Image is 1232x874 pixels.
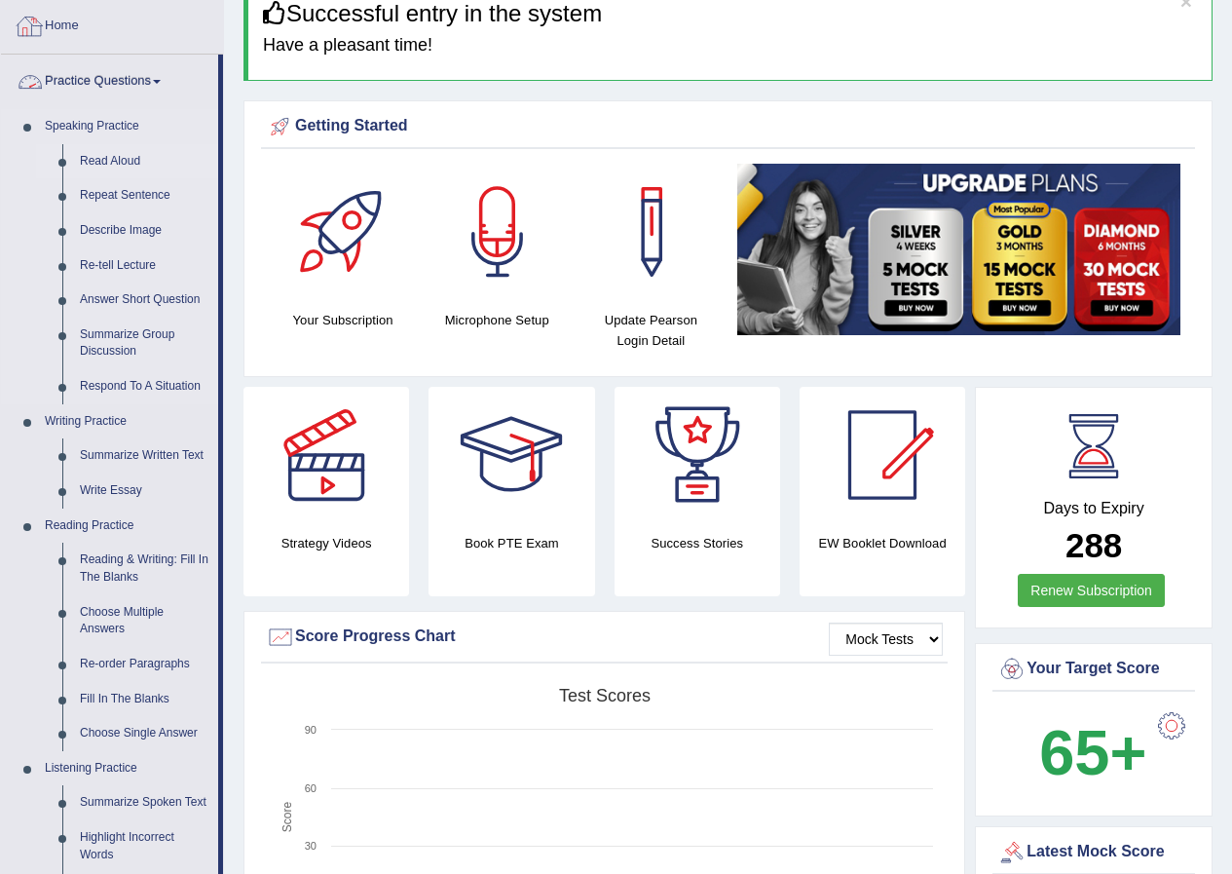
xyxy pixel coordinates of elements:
a: Repeat Sentence [71,178,218,213]
text: 30 [305,840,317,852]
div: Latest Mock Score [997,838,1190,867]
a: Re-order Paragraphs [71,647,218,682]
tspan: Score [280,802,294,833]
h4: EW Booklet Download [800,533,965,553]
a: Answer Short Question [71,283,218,318]
text: 90 [305,724,317,736]
img: small5.jpg [737,164,1180,335]
a: Practice Questions [1,55,218,103]
a: Read Aloud [71,144,218,179]
div: Your Target Score [997,655,1190,684]
a: Summarize Spoken Text [71,785,218,820]
b: 288 [1065,526,1122,564]
a: Describe Image [71,213,218,248]
a: Choose Single Answer [71,716,218,751]
a: Summarize Group Discussion [71,318,218,369]
a: Highlight Incorrect Words [71,820,218,872]
h4: Microphone Setup [429,310,564,330]
h4: Book PTE Exam [429,533,594,553]
h4: Have a pleasant time! [263,36,1197,56]
a: Fill In The Blanks [71,682,218,717]
b: 65+ [1039,717,1146,788]
a: Writing Practice [36,404,218,439]
a: Renew Subscription [1018,574,1165,607]
tspan: Test scores [559,686,651,705]
a: Respond To A Situation [71,369,218,404]
a: Reading Practice [36,509,218,544]
a: Speaking Practice [36,109,218,144]
a: Choose Multiple Answers [71,595,218,647]
text: 60 [305,782,317,794]
a: Reading & Writing: Fill In The Blanks [71,543,218,594]
h4: Days to Expiry [997,500,1190,517]
h4: Success Stories [615,533,780,553]
a: Re-tell Lecture [71,248,218,284]
h4: Strategy Videos [243,533,409,553]
a: Listening Practice [36,751,218,786]
a: Write Essay [71,474,218,509]
div: Score Progress Chart [266,623,943,652]
h4: Your Subscription [276,310,410,330]
h3: Successful entry in the system [263,1,1197,26]
h4: Update Pearson Login Detail [583,310,718,351]
a: Summarize Written Text [71,438,218,474]
div: Getting Started [266,112,1190,141]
